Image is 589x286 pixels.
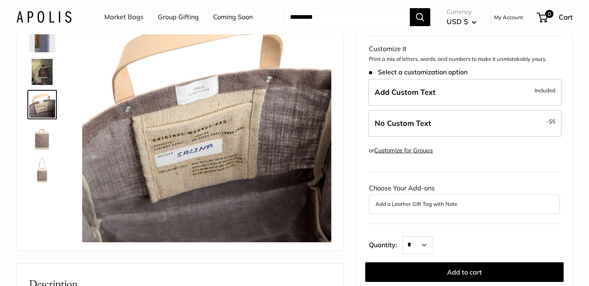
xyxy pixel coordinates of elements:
[369,43,560,55] div: Customize It
[283,8,410,26] input: Search...
[369,55,560,63] p: Print a mix of letters, words, and numbers to make it unmistakably yours.
[29,92,55,118] img: Market Bag in Deep Taupe with Strap
[104,11,144,23] a: Market Bags
[375,87,436,97] span: Add Custom Text
[365,262,564,282] button: Add to cart
[368,79,562,106] label: Add Custom Text
[546,116,555,126] span: -
[375,118,431,128] span: No Custom Text
[27,25,57,54] a: Market Bag in Deep Taupe with Strap
[535,85,555,95] span: Included
[494,12,523,22] a: My Account
[369,234,402,254] label: Quantity:
[447,6,477,18] span: Currency
[368,110,562,137] label: Leave Blank
[369,68,468,76] span: Select a customization option
[29,26,55,52] img: Market Bag in Deep Taupe with Strap
[29,124,55,150] img: Market Bag in Deep Taupe with Strap
[549,118,555,125] span: $5
[29,59,55,85] img: Market Bag in Deep Taupe with Strap
[447,17,468,26] span: USD $
[369,182,560,213] div: Choose Your Add-ons
[545,10,553,18] span: 0
[374,147,433,154] a: Customize for Groups
[27,90,57,119] a: Market Bag in Deep Taupe with Strap
[213,11,253,23] a: Coming Soon
[559,13,573,21] span: Cart
[29,157,55,183] img: Market Bag in Deep Taupe with Strap
[27,155,57,185] a: Market Bag in Deep Taupe with Strap
[16,11,72,23] img: Apolis
[369,145,433,156] div: or
[375,199,553,209] button: Add a Leather Gift Tag with Note
[537,11,573,24] a: 0 Cart
[158,11,199,23] a: Group Gifting
[27,57,57,87] a: Market Bag in Deep Taupe with Strap
[27,123,57,152] a: Market Bag in Deep Taupe with Strap
[410,8,430,26] button: Search
[447,15,477,28] button: USD $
